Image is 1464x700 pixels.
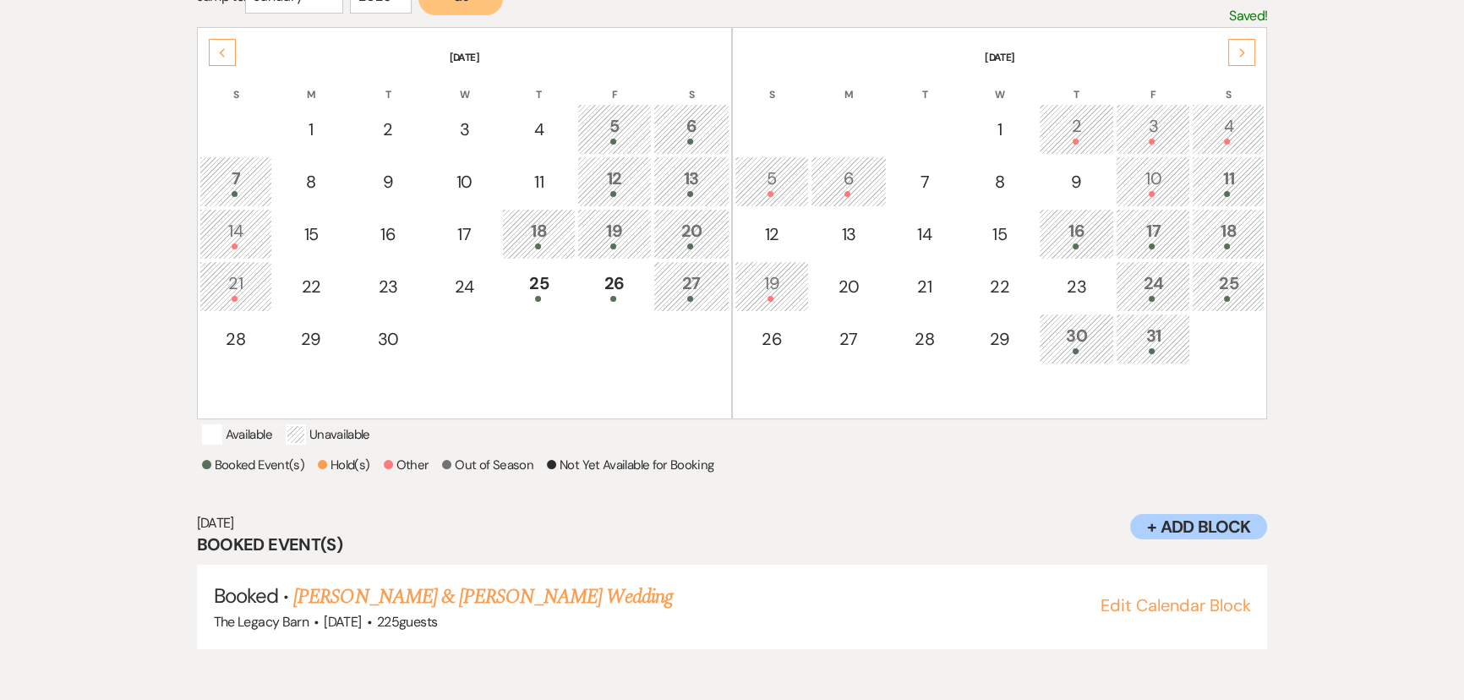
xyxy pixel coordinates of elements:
div: 13 [663,166,720,197]
div: 5 [744,166,800,197]
th: [DATE] [199,30,729,65]
div: 23 [1048,274,1106,299]
th: S [1192,67,1265,102]
div: 3 [437,117,491,142]
div: 8 [972,169,1028,194]
p: Not Yet Available for Booking [547,455,713,475]
th: S [653,67,729,102]
th: W [428,67,500,102]
h6: [DATE] [197,514,1268,533]
div: 9 [1048,169,1106,194]
div: 28 [209,326,263,352]
span: The Legacy Barn [214,613,309,631]
th: [DATE] [735,30,1265,65]
div: 21 [898,274,952,299]
div: 8 [283,169,339,194]
div: 20 [663,218,720,249]
div: 19 [744,271,800,302]
p: Hold(s) [318,455,370,475]
div: 11 [1201,166,1255,197]
div: 7 [209,166,263,197]
div: 15 [972,221,1028,247]
p: Saved! [1229,5,1267,27]
div: 14 [209,218,263,249]
a: [PERSON_NAME] & [PERSON_NAME] Wedding [293,582,672,612]
div: 29 [972,326,1028,352]
div: 15 [283,221,339,247]
div: 18 [511,218,565,249]
th: S [735,67,809,102]
div: 30 [359,326,417,352]
div: 29 [283,326,339,352]
div: 23 [359,274,417,299]
th: F [577,67,652,102]
th: T [1039,67,1115,102]
button: + Add Block [1130,514,1267,539]
div: 10 [1125,166,1181,197]
div: 7 [898,169,952,194]
th: T [350,67,426,102]
div: 17 [1125,218,1181,249]
th: M [274,67,348,102]
div: 4 [1201,113,1255,145]
span: Booked [214,582,278,609]
div: 5 [587,113,642,145]
div: 30 [1048,323,1106,354]
div: 24 [1125,271,1181,302]
p: Out of Season [442,455,533,475]
div: 14 [898,221,952,247]
div: 25 [511,271,565,302]
div: 22 [283,274,339,299]
div: 19 [587,218,642,249]
th: M [811,67,887,102]
h3: Booked Event(s) [197,533,1268,556]
div: 22 [972,274,1028,299]
div: 20 [820,274,877,299]
div: 28 [898,326,952,352]
button: Edit Calendar Block [1100,597,1250,614]
div: 27 [663,271,720,302]
div: 1 [972,117,1028,142]
div: 1 [283,117,339,142]
div: 11 [511,169,565,194]
div: 24 [437,274,491,299]
div: 6 [663,113,720,145]
div: 25 [1201,271,1255,302]
p: Available [202,424,272,445]
div: 17 [437,221,491,247]
div: 9 [359,169,417,194]
div: 13 [820,221,877,247]
span: [DATE] [324,613,361,631]
th: T [888,67,961,102]
div: 26 [587,271,642,302]
div: 16 [359,221,417,247]
span: 225 guests [377,613,437,631]
th: F [1116,67,1190,102]
div: 26 [744,326,800,352]
div: 10 [437,169,491,194]
div: 18 [1201,218,1255,249]
div: 31 [1125,323,1181,354]
div: 4 [511,117,565,142]
p: Booked Event(s) [202,455,304,475]
div: 21 [209,271,263,302]
th: T [502,67,575,102]
th: W [963,67,1037,102]
p: Unavailable [286,424,370,445]
th: S [199,67,272,102]
div: 2 [1048,113,1106,145]
div: 3 [1125,113,1181,145]
div: 12 [587,166,642,197]
div: 27 [820,326,877,352]
div: 12 [744,221,800,247]
div: 16 [1048,218,1106,249]
div: 6 [820,166,877,197]
p: Other [384,455,429,475]
div: 2 [359,117,417,142]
